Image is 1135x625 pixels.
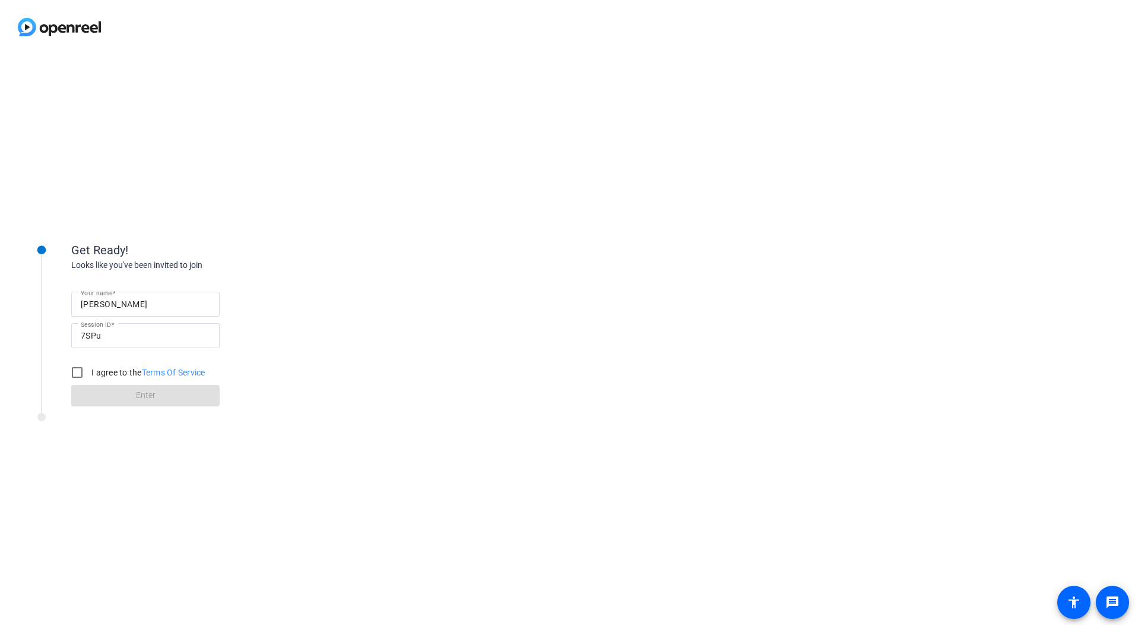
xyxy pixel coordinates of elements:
[71,259,309,272] div: Looks like you've been invited to join
[89,367,205,378] label: I agree to the
[142,368,205,377] a: Terms Of Service
[81,289,112,296] mat-label: Your name
[1105,595,1120,610] mat-icon: message
[81,321,111,328] mat-label: Session ID
[71,241,309,259] div: Get Ready!
[1067,595,1081,610] mat-icon: accessibility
